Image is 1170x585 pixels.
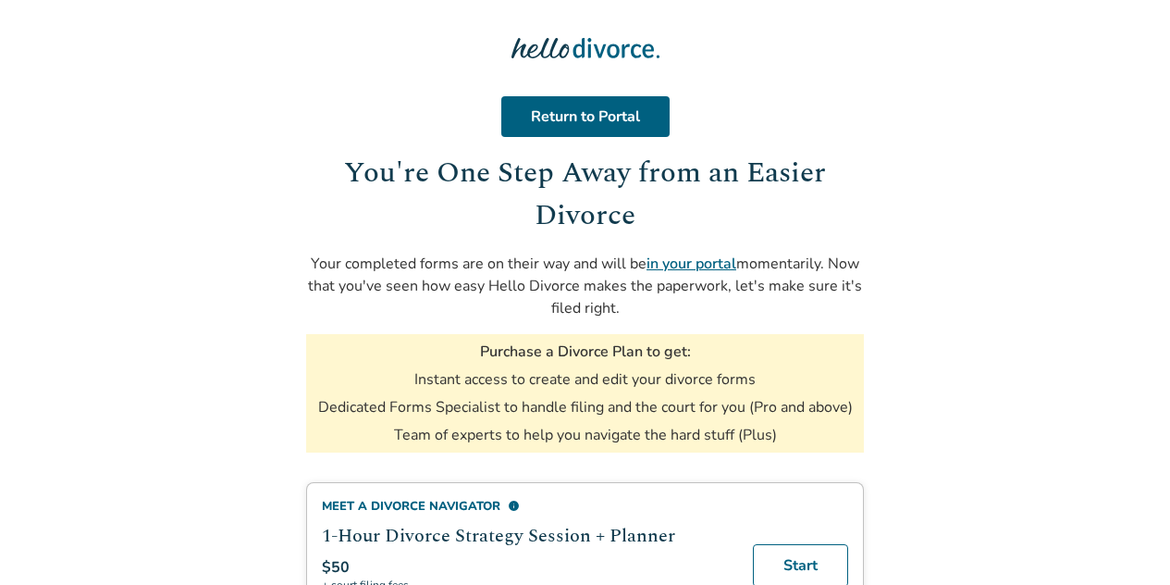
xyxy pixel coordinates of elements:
[394,425,777,445] li: Team of experts to help you navigate the hard stuff (Plus)
[322,498,731,515] div: Meet a divorce navigator
[318,397,853,417] li: Dedicated Forms Specialist to handle filing and the court for you (Pro and above)
[414,369,756,390] li: Instant access to create and edit your divorce forms
[511,30,659,67] img: Hello Divorce Logo
[647,254,736,274] a: in your portal
[306,152,864,238] h1: You're One Step Away from an Easier Divorce
[322,557,350,578] span: $50
[306,253,864,319] p: Your completed forms are on their way and will be momentarily. Now that you've seen how easy Hell...
[322,522,731,550] h2: 1-Hour Divorce Strategy Session + Planner
[501,96,670,137] a: Return to Portal
[480,342,691,362] h3: Purchase a Divorce Plan to get:
[508,500,520,512] span: info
